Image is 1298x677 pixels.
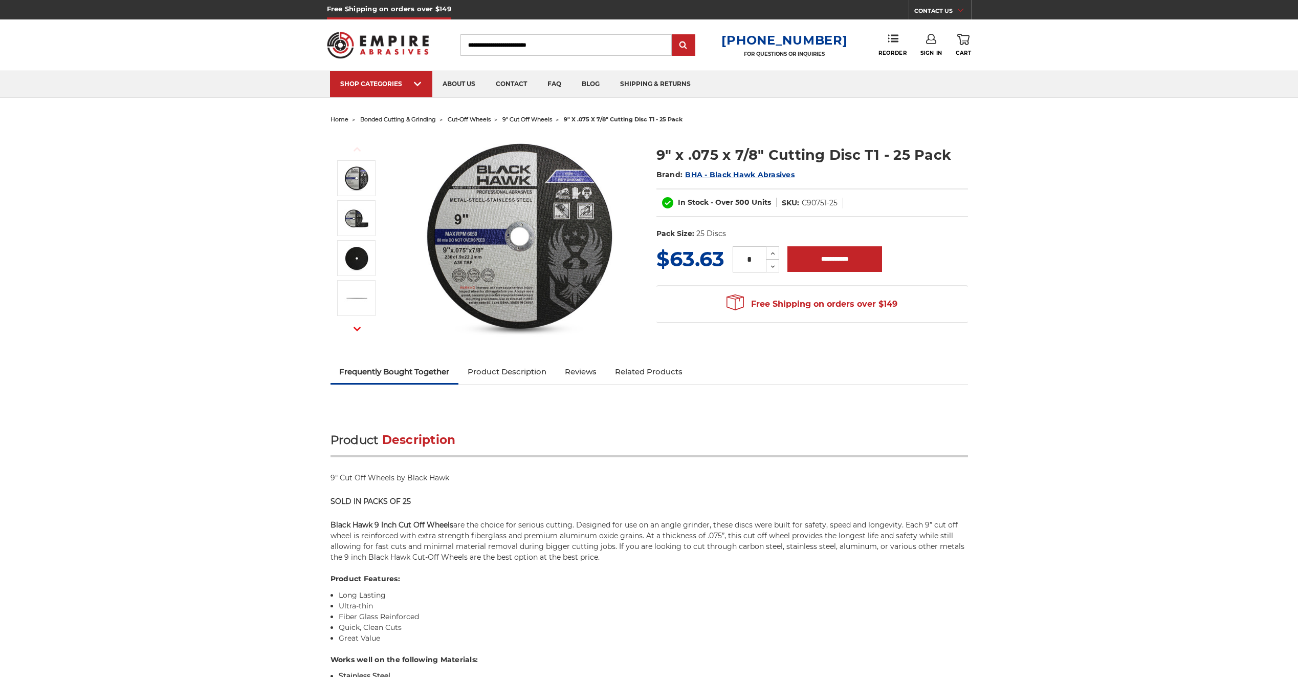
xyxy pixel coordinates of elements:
span: Sign In [920,50,942,56]
span: Free Shipping on orders over $149 [727,294,897,314]
a: Reviews [556,361,606,383]
li: Ultra-thin [339,601,968,611]
strong: SOLD IN PACKS OF 25 [331,497,411,506]
button: Previous [345,138,369,160]
h1: 9" x .075 x 7/8" Cutting Disc T1 - 25 Pack [656,145,968,165]
img: 9" cutting wheel with 7/8" arbor hole [344,245,369,271]
a: BHA - Black Hawk Abrasives [685,170,795,179]
a: contact [486,71,537,97]
div: SHOP CATEGORIES [340,80,422,88]
li: Quick, Clean Cuts [339,622,968,633]
a: about us [432,71,486,97]
img: 9 inch cut off wheel [418,134,623,339]
span: In Stock [678,198,709,207]
span: Cart [956,50,971,56]
h4: Works well on the following Materials: [331,654,968,665]
span: - Over [711,198,733,207]
img: 9 inch cut off disc with .075" thickness [344,285,369,311]
p: are the choice for serious cutting. Designed for use on an angle grinder, these discs were built ... [331,520,968,563]
li: Fiber Glass Reinforced [339,611,968,622]
a: cut-off wheels [448,116,491,123]
dt: SKU: [782,198,799,208]
a: 9" cut off wheels [502,116,552,123]
a: home [331,116,348,123]
a: bonded cutting & grinding [360,116,436,123]
a: CONTACT US [914,5,971,19]
a: Related Products [606,361,692,383]
span: 9" x .075 x 7/8" cutting disc t1 - 25 pack [564,116,683,123]
h4: Product Features: [331,574,968,584]
span: Reorder [878,50,907,56]
span: Description [382,433,456,447]
img: 9 inch cut off wheel [344,165,369,191]
span: $63.63 [656,246,724,271]
img: 9 inch cutting discs [344,205,369,231]
p: FOR QUESTIONS OR INQUIRIES [721,51,847,57]
span: 500 [735,198,750,207]
li: Great Value [339,633,968,644]
a: faq [537,71,571,97]
a: Reorder [878,34,907,56]
li: Long Lasting [339,590,968,601]
span: Product [331,433,379,447]
strong: Black Hawk 9 Inch Cut Off Wheels [331,520,453,530]
a: Product Description [458,361,556,383]
span: Brand: [656,170,683,179]
dd: 25 Discs [696,228,726,239]
a: [PHONE_NUMBER] [721,33,847,48]
a: blog [571,71,610,97]
dd: C90751-25 [802,198,838,208]
p: 9" Cut Off Wheels by Black Hawk [331,473,968,483]
input: Submit [673,35,694,56]
a: Frequently Bought Together [331,361,459,383]
img: Empire Abrasives [327,25,429,65]
span: Units [752,198,771,207]
button: Next [345,318,369,340]
dt: Pack Size: [656,228,694,239]
a: shipping & returns [610,71,701,97]
a: Cart [956,34,971,56]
